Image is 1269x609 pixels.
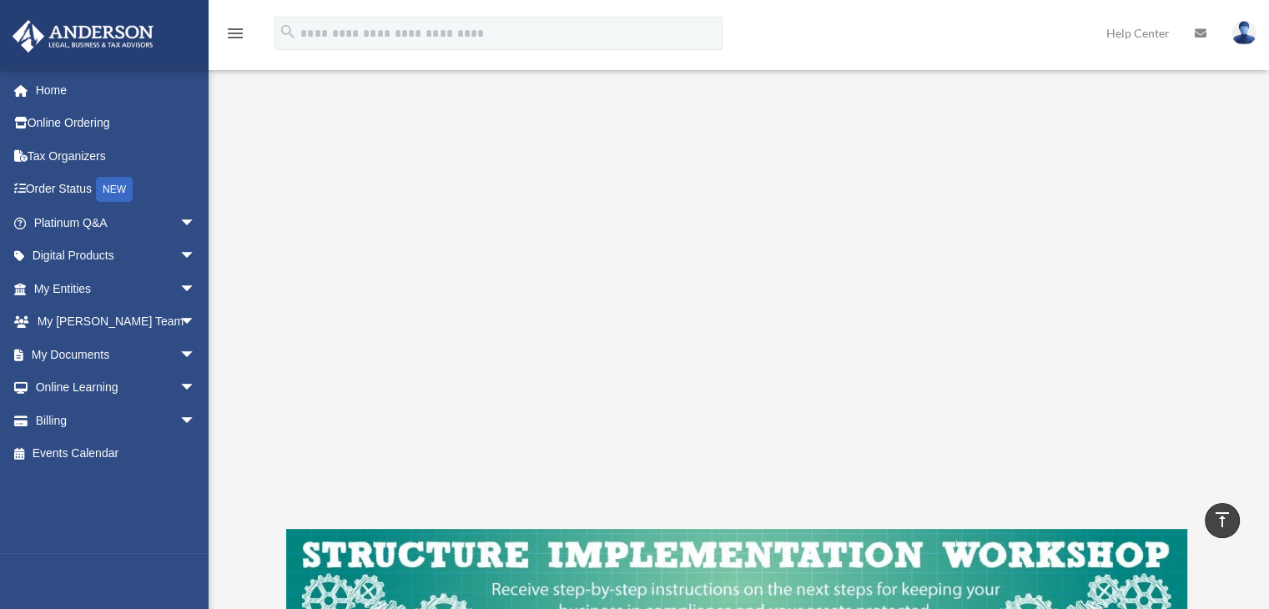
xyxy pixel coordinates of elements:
[179,338,213,372] span: arrow_drop_down
[1231,21,1256,45] img: User Pic
[225,23,245,43] i: menu
[1212,510,1232,530] i: vertical_align_top
[8,20,159,53] img: Anderson Advisors Platinum Portal
[12,338,221,371] a: My Documentsarrow_drop_down
[12,107,221,140] a: Online Ordering
[225,29,245,43] a: menu
[12,404,221,437] a: Billingarrow_drop_down
[12,73,221,107] a: Home
[12,371,221,405] a: Online Learningarrow_drop_down
[179,239,213,274] span: arrow_drop_down
[179,272,213,306] span: arrow_drop_down
[96,177,133,202] div: NEW
[12,239,221,273] a: Digital Productsarrow_drop_down
[12,272,221,305] a: My Entitiesarrow_drop_down
[12,437,221,471] a: Events Calendar
[179,371,213,405] span: arrow_drop_down
[12,173,221,207] a: Order StatusNEW
[12,139,221,173] a: Tax Organizers
[179,404,213,438] span: arrow_drop_down
[179,305,213,340] span: arrow_drop_down
[12,206,221,239] a: Platinum Q&Aarrow_drop_down
[12,305,221,339] a: My [PERSON_NAME] Teamarrow_drop_down
[1205,503,1240,538] a: vertical_align_top
[279,23,297,41] i: search
[179,206,213,240] span: arrow_drop_down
